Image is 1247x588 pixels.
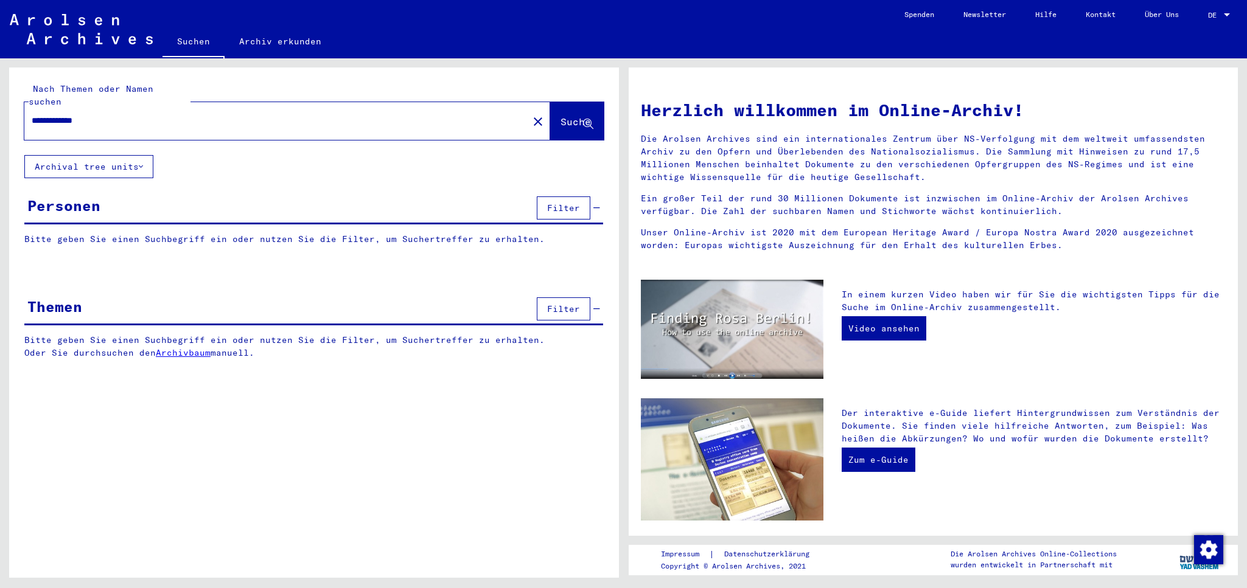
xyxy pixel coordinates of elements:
button: Archival tree units [24,155,153,178]
p: Bitte geben Sie einen Suchbegriff ein oder nutzen Sie die Filter, um Suchertreffer zu erhalten. [24,233,603,246]
p: Die Arolsen Archives sind ein internationales Zentrum über NS-Verfolgung mit dem weltweit umfasse... [641,133,1226,184]
div: | [661,548,824,561]
button: Clear [526,109,550,133]
h1: Herzlich willkommen im Online-Archiv! [641,97,1226,123]
p: Bitte geben Sie einen Suchbegriff ein oder nutzen Sie die Filter, um Suchertreffer zu erhalten. O... [24,334,604,359]
a: Archivbaum [156,347,211,358]
mat-icon: close [531,114,545,129]
img: video.jpg [641,280,823,379]
p: Der interaktive e-Guide liefert Hintergrundwissen zum Verständnis der Dokumente. Sie finden viele... [842,407,1226,445]
p: wurden entwickelt in Partnerschaft mit [951,559,1117,570]
img: Arolsen_neg.svg [10,14,153,44]
mat-label: Nach Themen oder Namen suchen [29,83,153,107]
button: Filter [537,297,590,320]
p: Copyright © Arolsen Archives, 2021 [661,561,824,572]
a: Impressum [661,548,709,561]
p: Die Arolsen Archives Online-Collections [951,548,1117,559]
span: Filter [547,202,580,213]
div: Zustimmung ändern [1193,534,1223,564]
a: Suchen [162,27,225,58]
a: Datenschutzerklärung [714,548,824,561]
div: Themen [27,296,82,317]
a: Archiv erkunden [225,27,336,56]
a: Video ansehen [842,316,926,341]
span: DE [1208,11,1221,19]
a: Zum e-Guide [842,448,915,472]
p: Unser Online-Archiv ist 2020 mit dem European Heritage Award / Europa Nostra Award 2020 ausgezeic... [641,226,1226,252]
img: Zustimmung ändern [1194,535,1223,564]
span: Suche [561,116,591,128]
img: yv_logo.png [1177,544,1223,575]
button: Filter [537,196,590,220]
img: eguide.jpg [641,398,823,521]
span: Filter [547,303,580,314]
button: Suche [550,102,604,140]
div: Personen [27,195,100,216]
p: Ein großer Teil der rund 30 Millionen Dokumente ist inzwischen im Online-Archiv der Arolsen Archi... [641,192,1226,218]
p: In einem kurzen Video haben wir für Sie die wichtigsten Tipps für die Suche im Online-Archiv zusa... [842,288,1226,314]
